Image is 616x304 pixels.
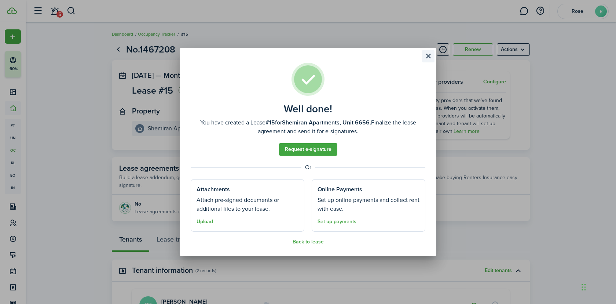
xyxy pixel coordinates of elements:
b: #15 [265,118,275,127]
well-done-section-title: Attachments [197,185,230,194]
a: Set up payments [318,219,356,225]
b: Shemiran Apartments, Unit 6656. [282,118,371,127]
well-done-section-description: Set up online payments and collect rent with ease. [318,196,419,213]
well-done-separator: Or [191,163,425,172]
well-done-description: You have created a Lease for Finalize the lease agreement and send it for e-signatures. [191,118,425,136]
iframe: To enrich screen reader interactions, please activate Accessibility in Grammarly extension settings [579,269,616,304]
well-done-section-title: Online Payments [318,185,362,194]
well-done-section-description: Attach pre-signed documents or additional files to your lease. [197,196,298,213]
button: Back to lease [293,239,324,245]
well-done-title: Well done! [284,103,332,115]
div: Chat Widget [579,269,616,304]
div: Drag [582,276,586,298]
a: Request e-signature [279,143,337,156]
button: Upload [197,219,213,225]
button: Close modal [422,50,434,62]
